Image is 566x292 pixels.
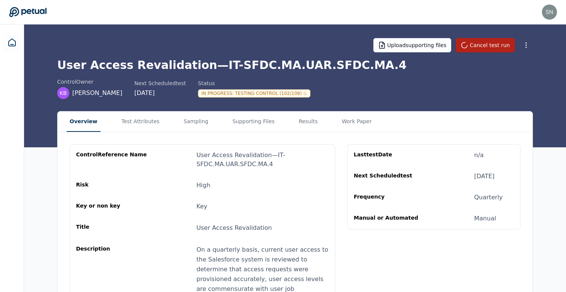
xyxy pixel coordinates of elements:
[474,151,484,160] div: n/a
[67,112,100,132] button: Overview
[196,181,210,190] div: High
[198,79,310,87] div: Status
[354,172,426,181] div: Next Scheduled test
[134,89,186,98] div: [DATE]
[198,89,310,98] div: In Progress : Testing Control (102/108)
[354,214,426,223] div: Manual or Automated
[196,202,207,211] div: Key
[134,79,186,87] div: Next Scheduled test
[72,89,122,98] span: [PERSON_NAME]
[60,89,67,97] span: KB
[76,151,148,169] div: control Reference Name
[373,38,452,52] button: Uploadsupporting files
[229,112,277,132] button: Supporting Files
[519,38,533,52] button: More Options
[456,38,515,52] button: Cancel test run
[181,112,211,132] button: Sampling
[76,223,148,233] div: Title
[474,193,503,202] div: Quarterly
[474,172,494,181] div: [DATE]
[354,151,426,160] div: Last test Date
[9,7,47,17] a: Go to Dashboard
[196,224,272,231] span: User Access Revalidation
[196,151,329,169] div: User Access Revalidation — IT-SFDC.MA.UAR.SFDC.MA.4
[76,181,148,190] div: Risk
[354,193,426,202] div: Frequency
[57,58,533,72] h1: User Access Revalidation — IT-SFDC.MA.UAR.SFDC.MA.4
[474,214,496,223] div: Manual
[57,78,122,86] div: control Owner
[542,5,557,20] img: snir@petual.ai
[76,202,148,211] div: Key or non key
[339,112,375,132] button: Work Paper
[296,112,321,132] button: Results
[119,112,163,132] button: Test Attributes
[3,34,21,52] a: Dashboard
